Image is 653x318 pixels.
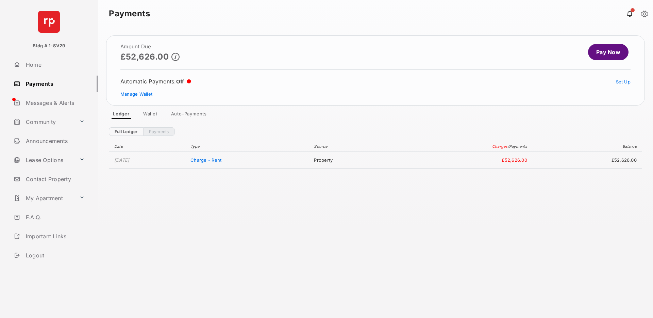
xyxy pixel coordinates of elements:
[492,144,508,149] span: Charges
[114,157,130,163] time: [DATE]
[38,11,60,33] img: svg+xml;base64,PHN2ZyB4bWxucz0iaHR0cDovL3d3dy53My5vcmcvMjAwMC9zdmciIHdpZHRoPSI2NCIgaGVpZ2h0PSI2NC...
[109,127,143,136] a: Full Ledger
[120,44,180,49] h2: Amount Due
[120,52,169,61] p: £52,626.00
[143,127,175,136] a: Payments
[120,91,152,97] a: Manage Wallet
[311,152,394,169] td: Property
[33,43,65,49] p: Bldg A 1-SV29
[11,247,98,264] a: Logout
[397,157,527,163] span: £52,626.00
[109,141,187,152] th: Date
[508,144,527,149] span: / Payments
[109,10,150,18] strong: Payments
[187,141,311,152] th: Type
[176,78,184,85] span: Off
[166,111,212,119] a: Auto-Payments
[11,95,98,111] a: Messages & Alerts
[11,133,98,149] a: Announcements
[11,190,77,206] a: My Apartment
[531,152,642,169] td: £52,626.00
[11,57,98,73] a: Home
[616,79,631,84] a: Set Up
[11,152,77,168] a: Lease Options
[120,78,191,85] div: Automatic Payments :
[107,111,135,119] a: Ledger
[190,157,221,163] span: Charge - Rent
[311,141,394,152] th: Source
[138,111,163,119] a: Wallet
[11,171,98,187] a: Contact Property
[11,76,98,92] a: Payments
[11,228,87,244] a: Important Links
[11,114,77,130] a: Community
[531,141,642,152] th: Balance
[11,209,98,225] a: F.A.Q.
